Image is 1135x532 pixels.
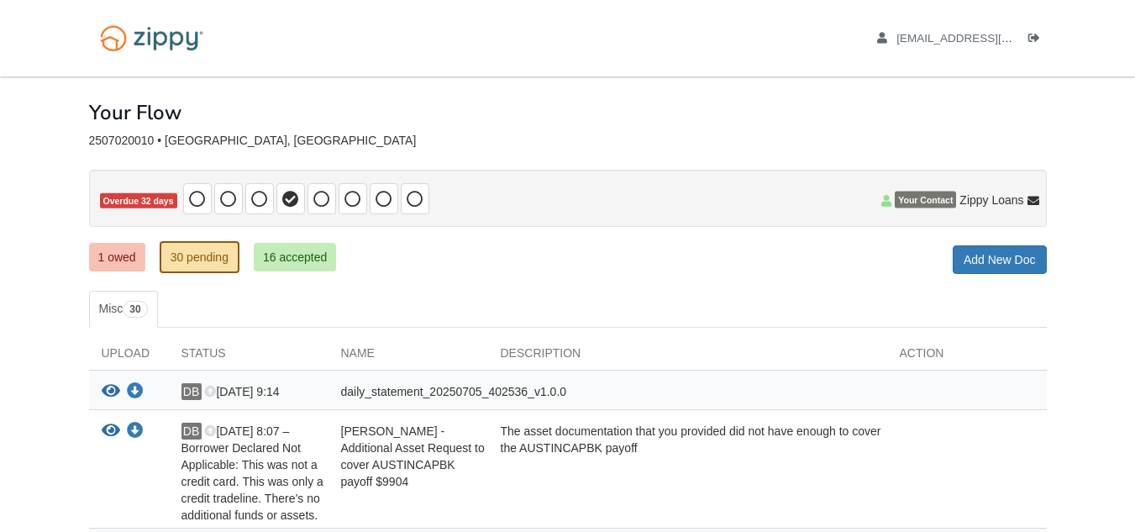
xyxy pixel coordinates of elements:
[89,17,214,60] img: Logo
[89,102,181,124] h1: Your Flow
[127,425,144,439] a: Download Disheeka Barrett - Additional Asset Request to cover AUSTINCAPBK payoff $9904
[1028,32,1047,49] a: Log out
[181,383,202,400] span: DB
[89,345,169,370] div: Upload
[102,383,120,401] button: View daily_statement_20250705_402536_v1.0.0
[89,134,1047,148] div: 2507020010 • [GEOGRAPHIC_DATA], [GEOGRAPHIC_DATA]
[488,423,887,524] div: The asset documentation that you provided did not have enough to cover the AUSTINCAPBK payoff
[959,192,1023,208] span: Zippy Loans
[895,192,956,208] span: Your Contact
[160,241,239,273] a: 30 pending
[488,345,887,370] div: Description
[896,32,1089,45] span: disheekabarrett@gmail.com
[953,245,1047,274] a: Add New Doc
[887,345,1047,370] div: Action
[181,423,202,440] span: DB
[127,386,144,399] a: Download daily_statement_20250705_402536_v1.0.0
[89,291,158,328] a: Misc
[181,424,323,522] span: [DATE] 8:07 – Borrower Declared Not Applicable: This was not a credit card. This was only a credi...
[169,345,328,370] div: Status
[102,423,120,440] button: View Disheeka Barrett - Additional Asset Request to cover AUSTINCAPBK payoff $9904
[89,243,145,271] a: 1 owed
[341,385,567,398] span: daily_statement_20250705_402536_v1.0.0
[123,301,147,318] span: 30
[254,243,336,271] a: 16 accepted
[328,345,488,370] div: Name
[877,32,1090,49] a: edit profile
[341,424,485,488] span: [PERSON_NAME] - Additional Asset Request to cover AUSTINCAPBK payoff $9904
[204,385,279,398] span: [DATE] 9:14
[100,193,177,209] span: Overdue 32 days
